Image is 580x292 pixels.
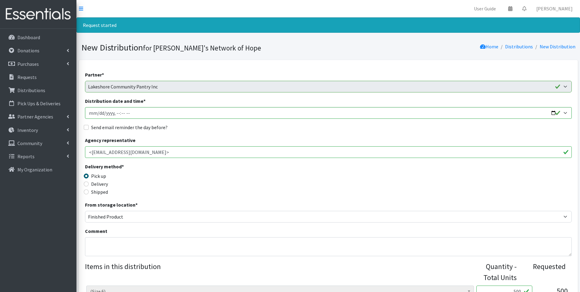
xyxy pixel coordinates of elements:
[85,201,138,208] label: From storage location
[85,227,107,235] label: Comment
[91,180,108,188] label: Delivery
[81,42,326,53] h1: New Distribution
[2,150,74,163] a: Reports
[17,127,38,133] p: Inventory
[85,97,146,105] label: Distribution date and time
[17,47,39,54] p: Donations
[135,202,138,208] abbr: required
[91,188,108,196] label: Shipped
[17,87,45,93] p: Distributions
[91,172,106,180] label: Pick up
[85,137,135,144] label: Agency representative
[85,71,104,78] label: Partner
[17,61,39,67] p: Purchases
[2,97,74,110] a: Pick Ups & Deliveries
[2,110,74,123] a: Partner Agencies
[505,43,533,50] a: Distributions
[523,261,565,283] div: Requested
[17,167,52,173] p: My Organization
[2,58,74,70] a: Purchases
[85,261,475,281] legend: Items in this distribution
[17,153,35,159] p: Reports
[91,124,168,131] label: Send email reminder the day before?
[480,43,498,50] a: Home
[17,140,42,146] p: Community
[122,163,124,170] abbr: required
[17,34,40,40] p: Dashboard
[2,31,74,43] a: Dashboard
[76,17,580,33] div: Request started
[531,2,578,15] a: [PERSON_NAME]
[143,98,146,104] abbr: required
[2,4,74,24] img: HumanEssentials
[469,2,501,15] a: User Guide
[474,261,517,283] div: Quantity - Total Units
[17,100,61,107] p: Pick Ups & Deliveries
[2,44,74,57] a: Donations
[102,72,104,78] abbr: required
[540,43,575,50] a: New Distribution
[2,163,74,176] a: My Organization
[2,71,74,83] a: Requests
[2,124,74,136] a: Inventory
[2,84,74,96] a: Distributions
[17,74,37,80] p: Requests
[85,163,207,172] legend: Delivery method
[17,114,53,120] p: Partner Agencies
[2,137,74,149] a: Community
[143,43,261,52] small: for [PERSON_NAME]'s Network of Hope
